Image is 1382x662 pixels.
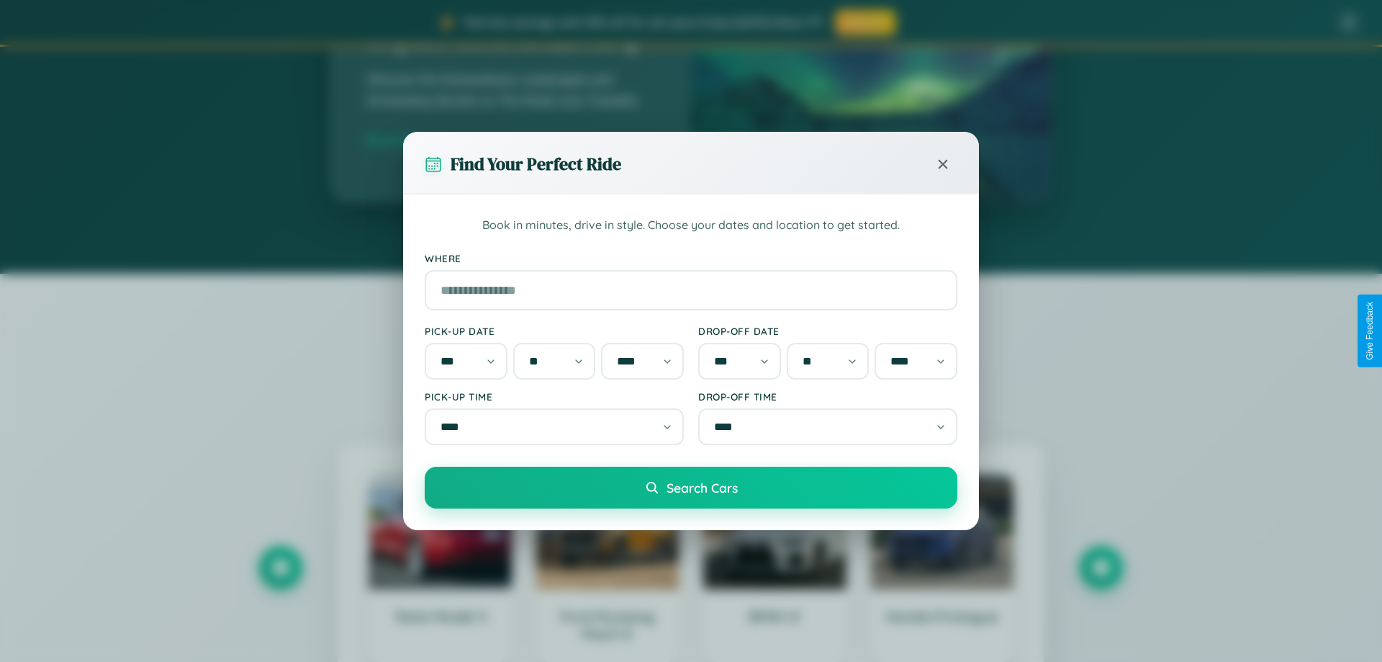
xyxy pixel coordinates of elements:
span: Search Cars [667,480,738,496]
label: Pick-up Time [425,390,684,403]
label: Pick-up Date [425,325,684,337]
h3: Find Your Perfect Ride [451,152,621,176]
label: Drop-off Time [698,390,957,403]
button: Search Cars [425,467,957,509]
p: Book in minutes, drive in style. Choose your dates and location to get started. [425,216,957,235]
label: Drop-off Date [698,325,957,337]
label: Where [425,252,957,264]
